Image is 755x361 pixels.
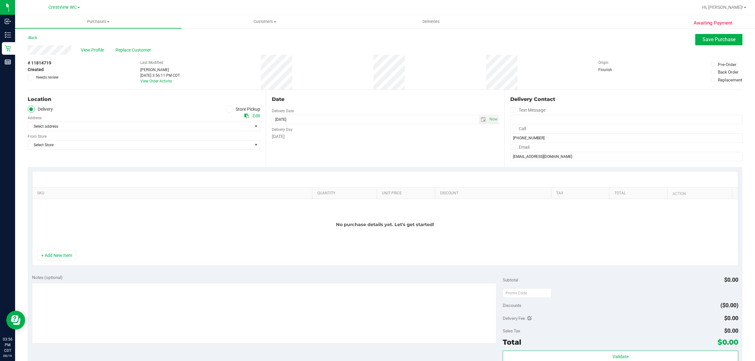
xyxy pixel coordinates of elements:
[272,133,498,140] div: [DATE]
[503,300,521,311] span: Discounts
[48,5,77,10] span: Crestview WC
[348,15,514,28] a: Deliveries
[252,141,260,149] span: select
[702,5,743,10] span: Hi, [PERSON_NAME]!
[724,315,738,321] span: $0.00
[528,316,532,320] i: Edit Delivery Fee
[3,353,12,358] p: 08/19
[36,75,59,80] span: Needs review
[37,250,76,261] button: + Add New Item
[503,316,525,321] span: Delivery Fee
[724,327,738,334] span: $0.00
[503,338,521,347] span: Total
[6,311,25,330] iframe: Resource center
[614,191,665,196] a: Total
[510,143,529,152] label: Email
[140,79,172,83] a: View Order Activity
[718,338,738,347] span: $0.00
[503,288,551,298] input: Promo Code
[720,302,738,308] span: ($0.00)
[226,106,260,113] label: Store Pickup
[612,354,629,359] span: Validate
[182,19,348,25] span: Customers
[81,47,106,53] span: View Profile
[718,77,742,83] div: Replacement
[272,127,293,132] label: Delivery Day
[28,96,260,103] div: Location
[272,96,498,103] div: Date
[272,108,294,114] label: Delivery Date
[28,134,47,139] label: From Store
[694,19,732,27] span: Awaiting Payment
[5,18,11,25] inline-svg: Inbound
[702,36,735,42] span: Save Purchase
[252,122,260,131] span: select
[140,60,163,65] label: Last Modified
[28,60,51,66] span: # 11814719
[115,47,153,53] span: Replace Customer
[479,115,488,124] span: select
[556,191,607,196] a: Tax
[718,61,736,68] div: Pre-Order
[140,73,180,78] div: [DATE] 3:56:11 PM CDT
[28,122,241,131] span: Select address
[718,69,739,75] div: Back Order
[28,141,252,149] span: Select Store
[598,67,630,73] div: Flourish
[667,188,732,199] th: Action
[317,191,375,196] a: Quantity
[488,115,498,124] span: select
[503,277,518,282] span: Subtotal
[414,19,448,25] span: Deliveries
[695,34,742,45] button: Save Purchase
[32,199,738,250] div: No purchase details yet. Let's get started!
[488,115,499,124] span: Set Current date
[244,113,249,119] div: Copy address to clipboard
[140,67,180,73] div: [PERSON_NAME]
[5,45,11,52] inline-svg: Retail
[510,96,742,103] div: Delivery Contact
[440,191,549,196] a: Discount
[28,115,42,121] label: Address
[510,133,742,143] input: Format: (999) 999-9999
[15,19,182,25] span: Purchases
[37,191,310,196] a: SKU
[15,15,182,28] a: Purchases
[28,106,53,113] label: Delivery
[3,336,12,353] p: 03:56 PM CDT
[510,106,545,115] label: Text Message
[598,60,608,65] label: Origin
[253,113,260,119] div: Edit
[28,66,44,73] span: Created
[382,191,433,196] a: Unit Price
[510,124,526,133] label: Call
[503,328,520,333] span: Sales Tax
[5,59,11,65] inline-svg: Reports
[5,32,11,38] inline-svg: Inventory
[510,115,742,124] input: Format: (999) 999-9999
[182,15,348,28] a: Customers
[28,36,37,40] a: Back
[32,275,63,280] span: Notes (optional)
[724,276,738,283] span: $0.00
